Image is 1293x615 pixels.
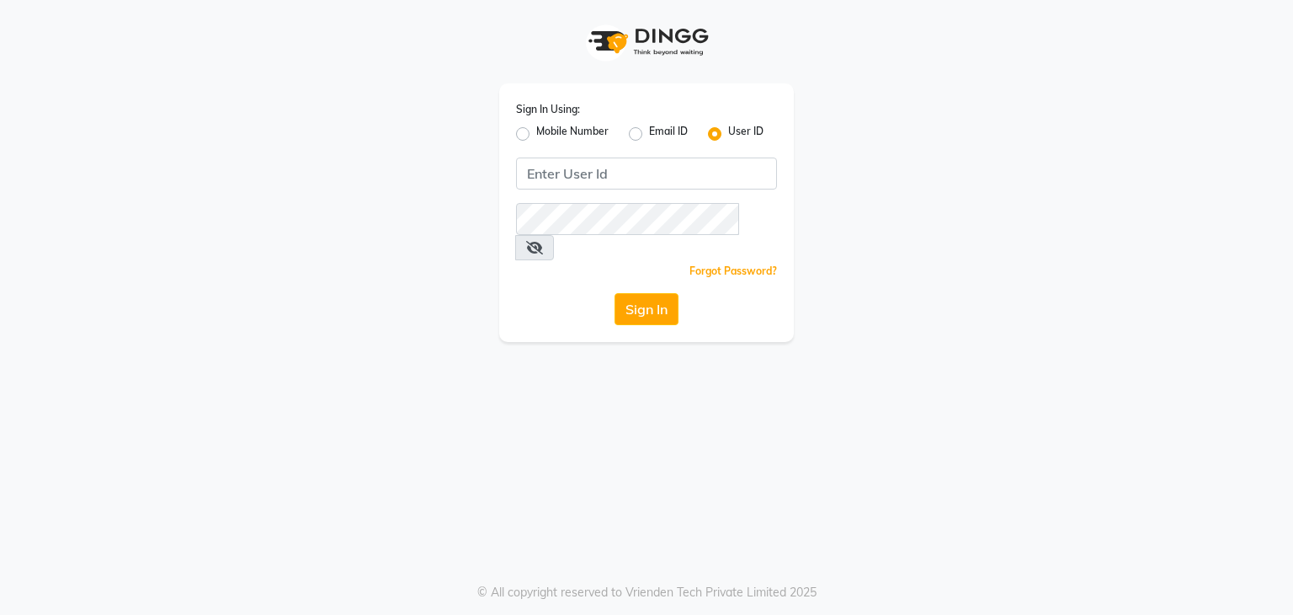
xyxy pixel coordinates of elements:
[516,203,739,235] input: Username
[516,158,777,190] input: Username
[579,17,714,67] img: logo1.svg
[649,124,688,144] label: Email ID
[689,265,777,277] a: Forgot Password?
[536,124,609,144] label: Mobile Number
[615,293,678,325] button: Sign In
[728,124,764,144] label: User ID
[516,102,580,117] label: Sign In Using:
